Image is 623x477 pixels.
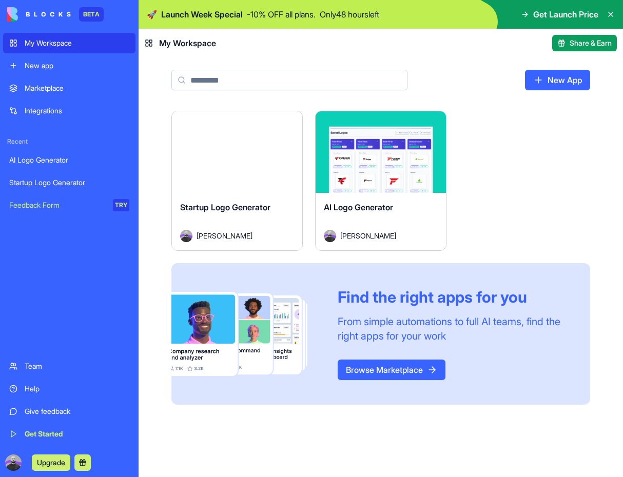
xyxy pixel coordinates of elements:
[9,200,106,210] div: Feedback Form
[3,55,135,76] a: New app
[533,8,598,21] span: Get Launch Price
[7,7,71,22] img: logo
[7,7,104,22] a: BETA
[552,35,617,51] button: Share & Earn
[247,8,316,21] p: - 10 % OFF all plans.
[32,457,70,467] a: Upgrade
[25,61,129,71] div: New app
[338,288,566,306] div: Find the right apps for you
[3,379,135,399] a: Help
[25,83,129,93] div: Marketplace
[161,8,243,21] span: Launch Week Special
[79,7,104,22] div: BETA
[25,106,129,116] div: Integrations
[3,101,135,121] a: Integrations
[147,8,157,21] span: 🚀
[324,202,393,212] span: AI Logo Generator
[525,70,590,90] a: New App
[3,78,135,98] a: Marketplace
[32,454,70,471] button: Upgrade
[3,424,135,444] a: Get Started
[570,38,612,48] span: Share & Earn
[3,401,135,422] a: Give feedback
[320,8,379,21] p: Only 48 hours left
[5,454,22,471] img: ACg8ocJT3CVsWA84pAFwCENB0KIJqXOBa3qJAXYaqqELe1gDT4RCfl6P=s96-c
[3,195,135,215] a: Feedback FormTRY
[9,177,129,188] div: Startup Logo Generator
[25,384,129,394] div: Help
[25,38,129,48] div: My Workspace
[338,360,445,380] a: Browse Marketplace
[197,230,252,241] span: [PERSON_NAME]
[3,172,135,193] a: Startup Logo Generator
[3,33,135,53] a: My Workspace
[113,199,129,211] div: TRY
[171,111,303,251] a: Startup Logo GeneratorAvatar[PERSON_NAME]
[25,361,129,371] div: Team
[25,429,129,439] div: Get Started
[340,230,396,241] span: [PERSON_NAME]
[3,356,135,376] a: Team
[159,37,216,49] span: My Workspace
[3,137,135,146] span: Recent
[324,230,336,242] img: Avatar
[180,202,270,212] span: Startup Logo Generator
[180,230,192,242] img: Avatar
[338,314,566,343] div: From simple automations to full AI teams, find the right apps for your work
[315,111,446,251] a: AI Logo GeneratorAvatar[PERSON_NAME]
[9,155,129,165] div: AI Logo Generator
[25,406,129,416] div: Give feedback
[171,292,321,376] img: Frame_181_egmpey.png
[3,150,135,170] a: AI Logo Generator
